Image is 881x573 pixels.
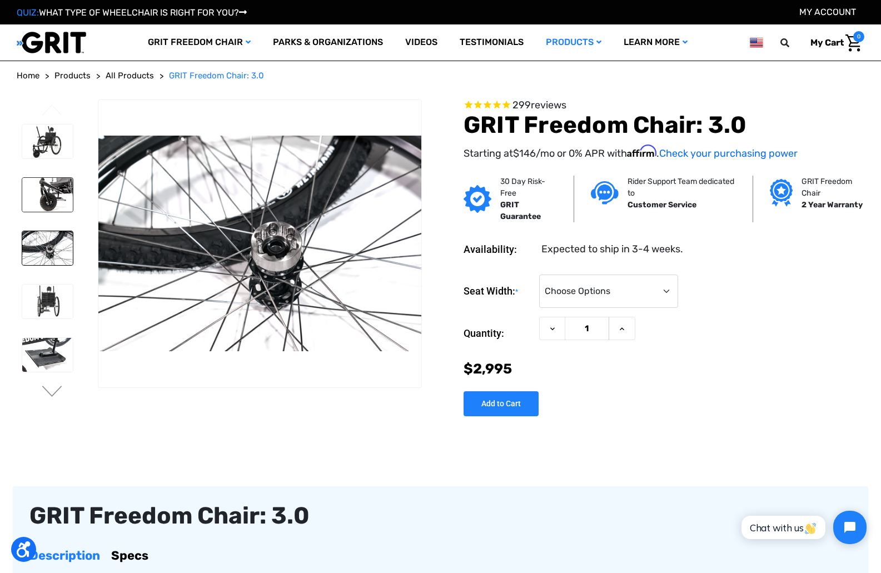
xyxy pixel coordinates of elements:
[628,176,736,199] p: Rider Support Team dedicated to
[541,242,683,257] dd: Expected to ship in 3-4 weeks.
[628,200,696,210] strong: Customer Service
[802,31,864,54] a: Cart with 0 items
[169,71,264,81] span: GRIT Freedom Chair: 3.0
[853,31,864,42] span: 0
[513,147,536,160] span: $146
[106,71,154,81] span: All Products
[106,69,154,82] a: All Products
[54,71,91,81] span: Products
[111,538,148,573] a: Specs
[464,145,864,161] p: Starting at /mo or 0% APR with .
[464,99,864,112] span: Rated 4.6 out of 5 stars 299 reviews
[729,501,876,554] iframe: Tidio Chat
[41,104,64,118] button: Go to slide 3 of 3
[29,538,100,573] a: Description
[137,24,262,61] a: GRIT Freedom Chair
[41,386,64,399] button: Go to slide 2 of 3
[500,200,541,221] strong: GRIT Guarantee
[22,285,73,318] img: GRIT Freedom Chair: 3.0
[394,24,449,61] a: Videos
[627,145,656,157] span: Affirm
[464,111,864,139] h1: GRIT Freedom Chair: 3.0
[22,124,73,158] img: GRIT Freedom Chair: 3.0
[54,69,91,82] a: Products
[613,24,699,61] a: Learn More
[500,176,557,199] p: 30 Day Risk-Free
[464,391,539,416] input: Add to Cart
[449,24,535,61] a: Testimonials
[785,31,802,54] input: Search
[802,200,863,210] strong: 2 Year Warranty
[464,361,512,377] span: $2,995
[98,136,421,351] img: GRIT Freedom Chair: 3.0
[17,31,86,54] img: GRIT All-Terrain Wheelchair and Mobility Equipment
[464,317,534,350] label: Quantity:
[22,178,73,212] img: GRIT Freedom Chair: 3.0
[169,69,264,82] a: GRIT Freedom Chair: 3.0
[591,181,619,204] img: Customer service
[531,99,566,111] span: reviews
[17,69,864,82] nav: Breadcrumb
[17,7,39,18] span: QUIZ:
[802,176,868,199] p: GRIT Freedom Chair
[22,231,73,265] img: GRIT Freedom Chair: 3.0
[799,7,856,17] a: Account
[29,503,852,529] div: GRIT Freedom Chair: 3.0
[750,36,763,49] img: us.png
[464,185,491,213] img: GRIT Guarantee
[262,24,394,61] a: Parks & Organizations
[770,179,793,207] img: Grit freedom
[22,338,73,372] img: GRIT Freedom Chair: 3.0
[810,37,844,48] span: My Cart
[535,24,613,61] a: Products
[17,71,39,81] span: Home
[17,69,39,82] a: Home
[512,99,566,111] span: 299 reviews
[464,275,534,308] label: Seat Width:
[17,7,247,18] a: QUIZ:WHAT TYPE OF WHEELCHAIR IS RIGHT FOR YOU?
[845,34,862,52] img: Cart
[464,242,534,257] dt: Availability:
[659,147,798,160] a: Check your purchasing power - Learn more about Affirm Financing (opens in modal)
